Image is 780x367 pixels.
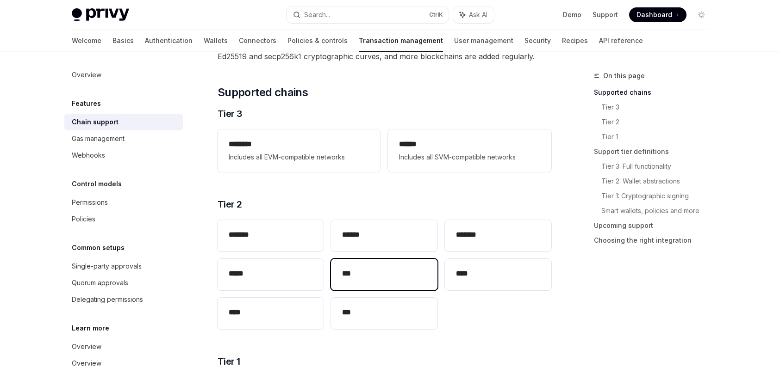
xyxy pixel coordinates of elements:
[72,242,125,253] h5: Common setups
[359,30,443,52] a: Transaction management
[64,147,183,164] a: Webhooks
[72,323,109,334] h5: Learn more
[636,10,672,19] span: Dashboard
[594,144,716,159] a: Support tier definitions
[72,341,101,352] div: Overview
[229,152,369,163] span: Includes all EVM-compatible networks
[218,107,243,120] span: Tier 3
[64,258,183,275] a: Single-party approvals
[72,214,95,225] div: Policies
[64,211,183,227] a: Policies
[562,30,588,52] a: Recipes
[72,30,101,52] a: Welcome
[72,8,129,21] img: light logo
[287,6,449,23] button: Search...CtrlK
[218,129,381,172] a: **** ***Includes all EVM-compatible networks
[64,275,183,291] a: Quorum approvals
[388,129,551,172] a: **** *Includes all SVM-compatible networks
[694,7,709,22] button: Toggle dark mode
[64,291,183,308] a: Delegating permissions
[469,10,487,19] span: Ask AI
[64,130,183,147] a: Gas management
[64,114,183,130] a: Chain support
[72,116,119,128] div: Chain support
[563,10,581,19] a: Demo
[599,30,643,52] a: API reference
[64,194,183,211] a: Permissions
[72,133,125,144] div: Gas management
[112,30,134,52] a: Basics
[429,11,443,18] span: Ctrl K
[72,277,128,288] div: Quorum approvals
[601,129,716,144] a: Tier 1
[287,30,348,52] a: Policies & controls
[601,115,716,129] a: Tier 2
[239,30,276,52] a: Connectors
[304,9,330,20] div: Search...
[454,30,513,52] a: User management
[72,150,105,161] div: Webhooks
[629,7,686,22] a: Dashboard
[601,189,716,203] a: Tier 1: Cryptographic signing
[453,6,494,23] button: Ask AI
[594,233,716,248] a: Choosing the right integration
[593,10,618,19] a: Support
[72,294,143,305] div: Delegating permissions
[218,85,308,100] span: Supported chains
[601,203,716,218] a: Smart wallets, policies and more
[601,174,716,189] a: Tier 2: Wallet abstractions
[64,338,183,355] a: Overview
[601,100,716,115] a: Tier 3
[72,261,142,272] div: Single-party approvals
[594,218,716,233] a: Upcoming support
[72,98,101,109] h5: Features
[72,197,108,208] div: Permissions
[524,30,551,52] a: Security
[218,198,242,211] span: Tier 2
[204,30,228,52] a: Wallets
[72,178,122,190] h5: Control models
[594,85,716,100] a: Supported chains
[145,30,193,52] a: Authentication
[72,69,101,80] div: Overview
[601,159,716,174] a: Tier 3: Full functionality
[603,70,645,81] span: On this page
[64,67,183,83] a: Overview
[399,152,540,163] span: Includes all SVM-compatible networks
